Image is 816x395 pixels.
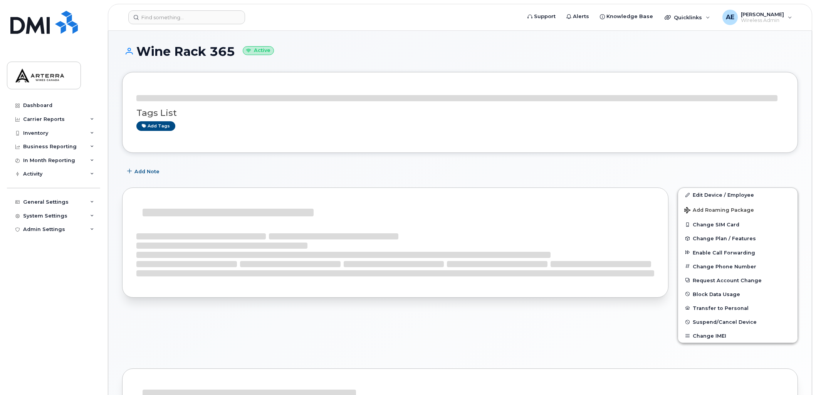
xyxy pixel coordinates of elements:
[136,121,175,131] a: Add tags
[134,168,160,175] span: Add Note
[693,249,755,255] span: Enable Call Forwarding
[678,315,798,329] button: Suspend/Cancel Device
[693,319,757,325] span: Suspend/Cancel Device
[678,202,798,218] button: Add Roaming Package
[678,329,798,343] button: Change IMEI
[678,301,798,315] button: Transfer to Personal
[678,273,798,287] button: Request Account Change
[122,45,798,58] h1: Wine Rack 365
[678,218,798,231] button: Change SIM Card
[678,231,798,245] button: Change Plan / Features
[693,236,756,241] span: Change Plan / Features
[678,287,798,301] button: Block Data Usage
[678,188,798,202] a: Edit Device / Employee
[678,246,798,259] button: Enable Call Forwarding
[678,259,798,273] button: Change Phone Number
[136,108,784,118] h3: Tags List
[684,207,754,214] span: Add Roaming Package
[122,164,166,178] button: Add Note
[243,46,274,55] small: Active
